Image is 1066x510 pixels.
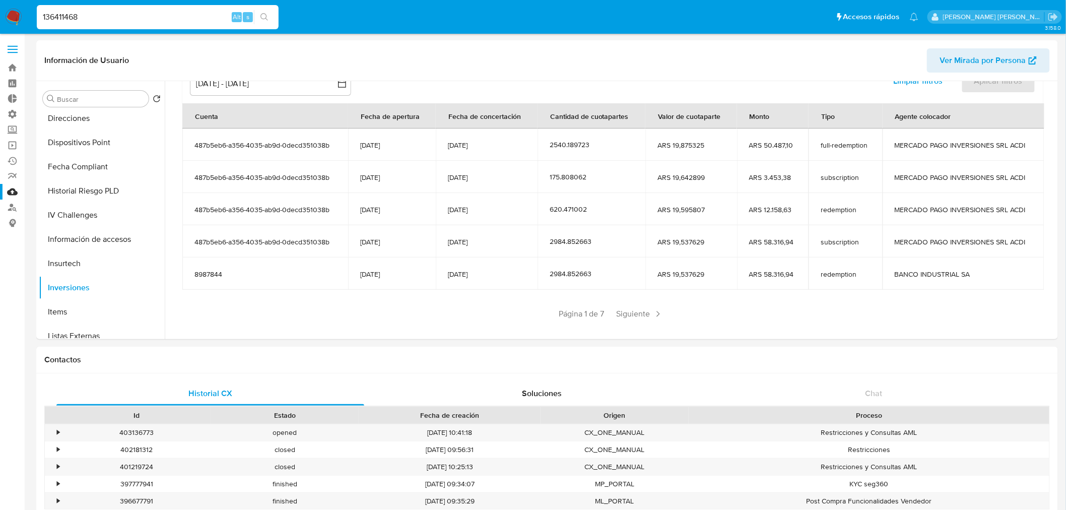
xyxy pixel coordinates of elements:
[188,388,232,399] span: Historial CX
[47,95,55,103] button: Buscar
[57,479,59,489] div: •
[37,11,279,24] input: Buscar usuario o caso...
[865,388,883,399] span: Chat
[39,179,165,203] button: Historial Riesgo PLD
[211,459,359,475] div: closed
[689,424,1049,441] div: Restricciones y Consultas AML
[927,48,1050,73] button: Ver Mirada por Persona
[211,441,359,458] div: closed
[218,410,352,420] div: Estado
[359,459,541,475] div: [DATE] 10:25:13
[153,95,161,106] button: Volver al orden por defecto
[44,355,1050,365] h1: Contactos
[233,12,241,22] span: Alt
[62,459,211,475] div: 401219724
[541,476,689,492] div: MP_PORTAL
[62,476,211,492] div: 397777941
[689,441,1049,458] div: Restricciones
[70,410,204,420] div: Id
[39,251,165,276] button: Insurtech
[62,493,211,509] div: 396677791
[689,493,1049,509] div: Post Compra Funcionalidades Vendedor
[57,496,59,506] div: •
[366,410,534,420] div: Fecha de creación
[359,424,541,441] div: [DATE] 10:41:18
[541,459,689,475] div: CX_ONE_MANUAL
[359,493,541,509] div: [DATE] 09:35:29
[39,324,165,348] button: Listas Externas
[39,106,165,131] button: Direcciones
[44,55,129,66] h1: Información de Usuario
[39,131,165,155] button: Dispositivos Point
[211,493,359,509] div: finished
[541,441,689,458] div: CX_ONE_MANUAL
[39,300,165,324] button: Items
[57,95,145,104] input: Buscar
[246,12,249,22] span: s
[548,410,682,420] div: Origen
[1048,12,1058,22] a: Salir
[689,459,1049,475] div: Restricciones y Consultas AML
[57,445,59,455] div: •
[359,441,541,458] div: [DATE] 09:56:31
[522,388,562,399] span: Soluciones
[211,476,359,492] div: finished
[57,428,59,437] div: •
[940,48,1026,73] span: Ver Mirada por Persona
[39,227,165,251] button: Información de accesos
[541,424,689,441] div: CX_ONE_MANUAL
[211,424,359,441] div: opened
[541,493,689,509] div: ML_PORTAL
[910,13,918,21] a: Notificaciones
[39,155,165,179] button: Fecha Compliant
[943,12,1045,22] p: roberto.munoz@mercadolibre.com
[62,424,211,441] div: 403136773
[359,476,541,492] div: [DATE] 09:34:07
[62,441,211,458] div: 402181312
[696,410,1042,420] div: Proceso
[39,276,165,300] button: Inversiones
[843,12,900,22] span: Accesos rápidos
[39,203,165,227] button: IV Challenges
[254,10,275,24] button: search-icon
[689,476,1049,492] div: KYC seg360
[57,462,59,472] div: •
